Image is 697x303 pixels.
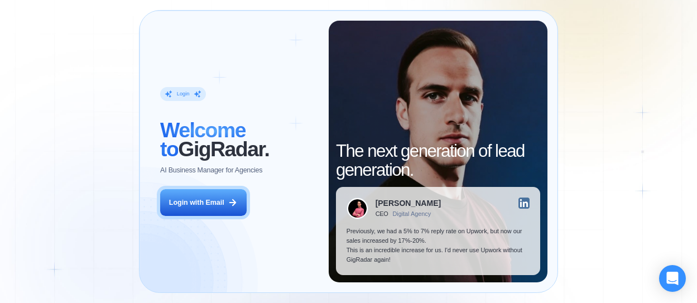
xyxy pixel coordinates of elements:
div: Login with Email [169,198,224,208]
div: Digital Agency [392,210,431,217]
p: Previously, we had a 5% to 7% reply rate on Upwork, but now our sales increased by 17%-20%. This ... [347,227,530,265]
div: Open Intercom Messenger [659,265,686,292]
h2: The next generation of lead generation. [336,142,540,180]
div: CEO [376,210,388,217]
h2: ‍ GigRadar. [160,121,319,159]
button: Login with Email [160,189,247,216]
p: AI Business Manager for Agencies [160,166,262,175]
div: [PERSON_NAME] [376,199,441,207]
span: Welcome to [160,118,246,161]
div: Login [177,90,190,97]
